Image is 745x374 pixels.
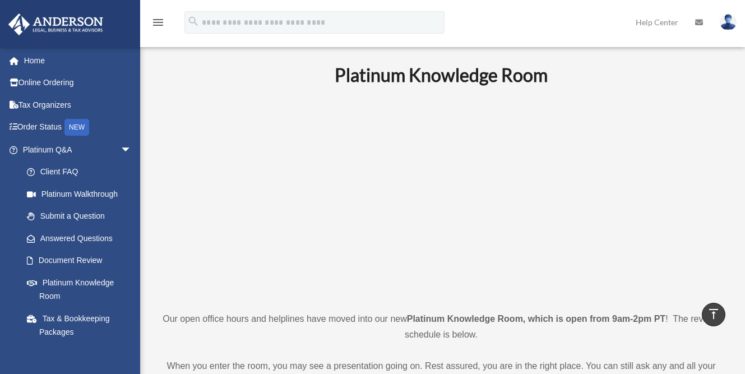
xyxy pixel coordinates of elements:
[16,250,149,272] a: Document Review
[707,307,720,321] i: vertical_align_top
[151,16,165,29] i: menu
[273,101,609,290] iframe: 231110_Toby_KnowledgeRoom
[5,13,107,35] img: Anderson Advisors Platinum Portal
[8,72,149,94] a: Online Ordering
[16,161,149,183] a: Client FAQ
[8,49,149,72] a: Home
[187,15,200,27] i: search
[121,138,143,161] span: arrow_drop_down
[16,307,149,343] a: Tax & Bookkeeping Packages
[16,227,149,250] a: Answered Questions
[16,183,149,205] a: Platinum Walkthrough
[151,20,165,29] a: menu
[335,64,548,86] b: Platinum Knowledge Room
[8,94,149,116] a: Tax Organizers
[16,271,143,307] a: Platinum Knowledge Room
[160,311,723,343] p: Our open office hours and helplines have moved into our new ! The revised schedule is below.
[8,138,149,161] a: Platinum Q&Aarrow_drop_down
[16,205,149,228] a: Submit a Question
[64,119,89,136] div: NEW
[407,314,665,324] strong: Platinum Knowledge Room, which is open from 9am-2pm PT
[8,116,149,139] a: Order StatusNEW
[702,303,725,326] a: vertical_align_top
[720,14,737,30] img: User Pic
